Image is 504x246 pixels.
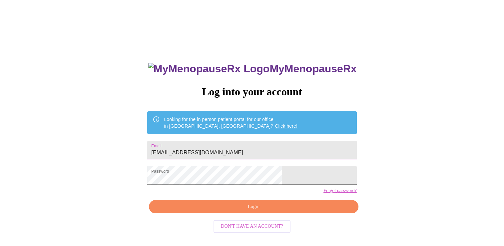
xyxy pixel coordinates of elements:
[323,188,357,193] a: Forgot password?
[148,63,357,75] h3: MyMenopauseRx
[148,63,269,75] img: MyMenopauseRx Logo
[157,203,350,211] span: Login
[214,220,290,233] button: Don't have an account?
[221,222,283,231] span: Don't have an account?
[275,123,297,129] a: Click here!
[147,86,356,98] h3: Log into your account
[164,113,297,132] div: Looking for the in person patient portal for our office in [GEOGRAPHIC_DATA], [GEOGRAPHIC_DATA]?
[212,223,292,229] a: Don't have an account?
[149,200,358,214] button: Login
